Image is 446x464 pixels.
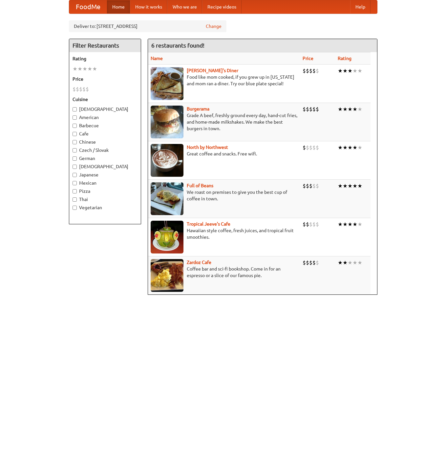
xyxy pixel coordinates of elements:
[316,144,319,151] li: $
[73,204,138,211] label: Vegetarian
[303,259,306,266] li: $
[73,140,77,144] input: Chinese
[151,182,183,215] img: beans.jpg
[316,182,319,190] li: $
[316,221,319,228] li: $
[151,74,297,87] p: Food like mom cooked, if you grew up in [US_STATE] and mom ran a diner. Try our blue plate special!
[130,0,167,13] a: How it works
[73,55,138,62] h5: Rating
[151,42,204,49] ng-pluralize: 6 restaurants found!
[73,181,77,185] input: Mexican
[338,182,343,190] li: ★
[309,106,312,113] li: $
[316,259,319,266] li: $
[187,68,238,73] a: [PERSON_NAME]'s Diner
[73,96,138,103] h5: Cuisine
[73,163,138,170] label: [DEMOGRAPHIC_DATA]
[69,39,141,52] h4: Filter Restaurants
[73,171,138,178] label: Japanese
[309,67,312,74] li: $
[338,259,343,266] li: ★
[350,0,371,13] a: Help
[187,106,209,111] a: Burgerama
[348,67,352,74] li: ★
[303,106,306,113] li: $
[316,106,319,113] li: $
[343,221,348,228] li: ★
[343,259,348,266] li: ★
[107,0,130,13] a: Home
[343,67,348,74] li: ★
[151,189,297,202] p: We roast on premises to give you the best cup of coffee in town.
[306,144,309,151] li: $
[151,221,183,253] img: jeeves.jpg
[306,221,309,228] li: $
[73,107,77,111] input: [DEMOGRAPHIC_DATA]
[352,67,357,74] li: ★
[306,259,309,266] li: $
[338,144,343,151] li: ★
[303,182,306,190] li: $
[312,106,316,113] li: $
[309,144,312,151] li: $
[338,67,343,74] li: ★
[79,86,82,93] li: $
[69,0,107,13] a: FoodMe
[73,196,138,203] label: Thai
[206,23,222,30] a: Change
[187,260,211,265] a: Zardoz Cafe
[73,156,77,161] input: German
[73,147,138,153] label: Czech / Slovak
[69,20,226,32] div: Deliver to: [STREET_ADDRESS]
[82,65,87,72] li: ★
[357,221,362,228] li: ★
[77,65,82,72] li: ★
[73,189,77,193] input: Pizza
[73,173,77,177] input: Japanese
[352,182,357,190] li: ★
[352,106,357,113] li: ★
[73,115,77,120] input: American
[73,148,77,152] input: Czech / Slovak
[312,221,316,228] li: $
[338,221,343,228] li: ★
[348,259,352,266] li: ★
[312,144,316,151] li: $
[343,182,348,190] li: ★
[357,259,362,266] li: ★
[73,155,138,162] label: German
[151,67,183,100] img: sallys.jpg
[73,65,77,72] li: ★
[151,106,183,138] img: burgerama.jpg
[73,86,76,93] li: $
[187,145,228,150] a: North by Northwest
[309,259,312,266] li: $
[92,65,97,72] li: ★
[187,183,213,188] a: Full of Beans
[73,180,138,186] label: Mexican
[151,151,297,157] p: Great coffee and snacks. Free wifi.
[312,67,316,74] li: $
[316,67,319,74] li: $
[187,221,230,227] a: Tropical Jeeve's Cafe
[167,0,202,13] a: Who we are
[73,124,77,128] input: Barbecue
[151,144,183,177] img: north.jpg
[312,259,316,266] li: $
[352,221,357,228] li: ★
[357,144,362,151] li: ★
[303,56,313,61] a: Price
[343,144,348,151] li: ★
[338,106,343,113] li: ★
[338,56,351,61] a: Rating
[309,221,312,228] li: $
[73,106,138,112] label: [DEMOGRAPHIC_DATA]
[73,131,138,137] label: Cafe
[312,182,316,190] li: $
[357,106,362,113] li: ★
